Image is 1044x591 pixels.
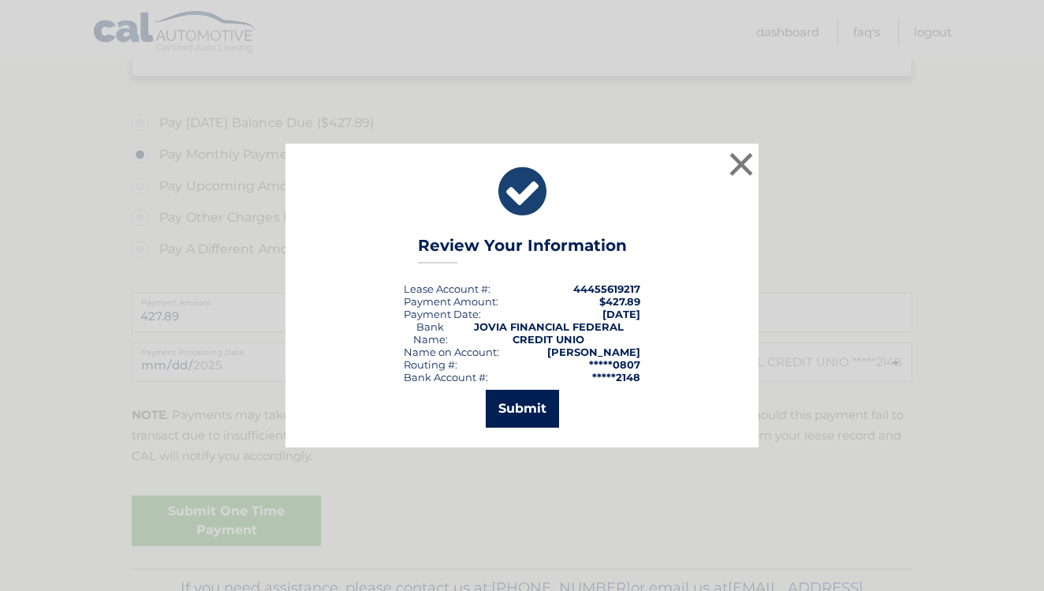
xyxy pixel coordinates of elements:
h3: Review Your Information [418,236,627,264]
button: × [725,148,757,180]
div: Payment Amount: [404,295,498,308]
div: Lease Account #: [404,282,490,295]
button: Submit [486,390,559,428]
div: Bank Account #: [404,371,488,383]
strong: 44455619217 [573,282,640,295]
span: Payment Date [404,308,479,320]
span: $427.89 [599,295,640,308]
div: Bank Name: [404,320,457,346]
div: Routing #: [404,358,457,371]
div: Name on Account: [404,346,499,358]
span: [DATE] [602,308,640,320]
div: : [404,308,481,320]
strong: JOVIA FINANCIAL FEDERAL CREDIT UNIO [474,320,624,346]
strong: [PERSON_NAME] [547,346,640,358]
